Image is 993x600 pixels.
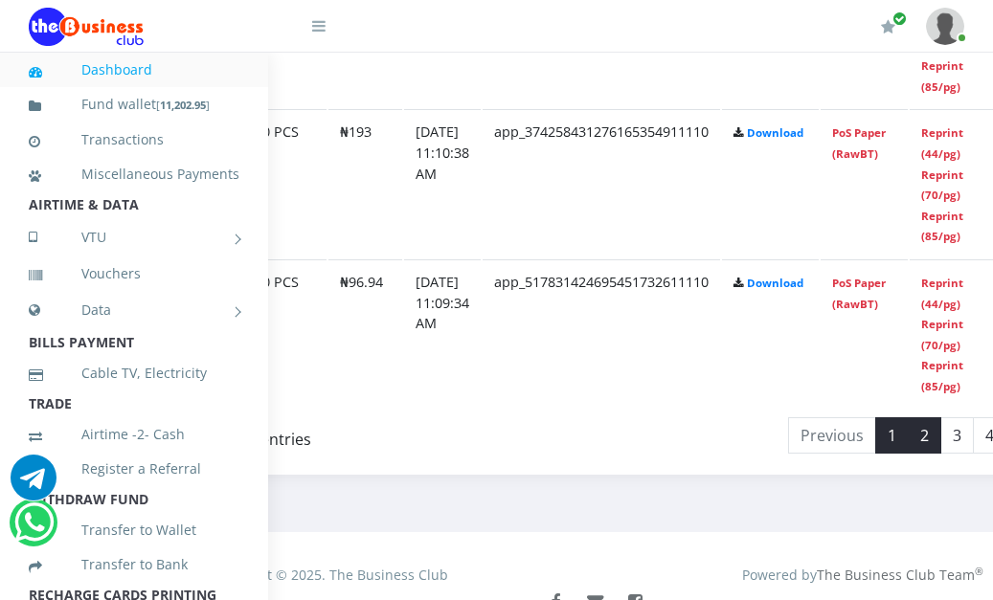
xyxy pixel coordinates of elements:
a: Reprint (70/pg) [921,167,963,203]
b: 11,202.95 [160,98,206,112]
a: Reprint (85/pg) [921,58,963,94]
a: Airtime -2- Cash [29,412,239,456]
td: app_374258431276165354911110 [483,109,720,257]
td: 480 PCS [236,259,327,408]
a: Reprint (44/pg) [921,276,963,311]
a: 1 [875,417,909,454]
a: Miscellaneous Payments [29,152,239,196]
td: app_517831424695451732611110 [483,259,720,408]
a: PoS Paper (RawBT) [832,125,886,161]
td: [DATE] 11:10:38 AM [404,109,481,257]
td: ₦193 [328,109,402,257]
a: 2 [908,417,941,454]
img: User [926,8,964,45]
a: Chat for support [14,514,54,545]
a: Transfer to Bank [29,543,239,587]
small: [ ] [156,98,210,112]
a: Chat for support [11,469,56,500]
a: Transfer to Wallet [29,508,239,552]
a: Register a Referral [29,447,239,491]
a: Download [747,276,803,290]
div: Showing 1 to 20 of 100 entries [95,415,498,452]
div: Copyright © 2025. The Business Club [62,565,596,585]
td: 480 PCS [236,109,327,257]
a: Reprint (44/pg) [921,125,963,161]
img: Logo [29,8,144,46]
a: Reprint (85/pg) [921,358,963,393]
a: Reprint (85/pg) [921,209,963,244]
a: Data [29,286,239,334]
a: Transactions [29,118,239,162]
td: [DATE] 11:09:34 AM [404,259,481,408]
a: 3 [940,417,974,454]
a: Reprint (70/pg) [921,317,963,352]
td: ₦96.94 [328,259,402,408]
a: Fund wallet[11,202.95] [29,82,239,127]
a: Cable TV, Electricity [29,351,239,395]
sup: ® [975,565,983,578]
a: Dashboard [29,48,239,92]
a: The Business Club Team® [817,566,983,584]
i: Renew/Upgrade Subscription [881,19,895,34]
a: Download [747,125,803,140]
a: PoS Paper (RawBT) [832,276,886,311]
a: Vouchers [29,252,239,296]
a: VTU [29,213,239,261]
span: Renew/Upgrade Subscription [892,11,907,26]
